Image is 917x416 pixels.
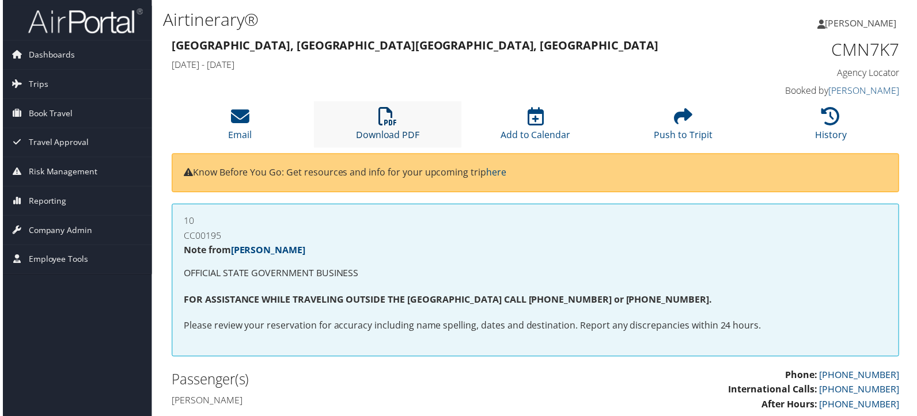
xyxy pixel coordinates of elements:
a: Download PDF [355,114,419,142]
strong: [GEOGRAPHIC_DATA], [GEOGRAPHIC_DATA] [GEOGRAPHIC_DATA], [GEOGRAPHIC_DATA] [170,38,660,54]
h4: [PERSON_NAME] [170,396,527,409]
span: [PERSON_NAME] [827,17,899,29]
h4: Booked by [732,85,901,97]
a: History [817,114,849,142]
span: Trips [26,70,46,99]
strong: Phone: [787,371,819,383]
strong: Note from [182,245,304,258]
h4: 10 [182,217,889,226]
a: [PHONE_NUMBER] [821,371,901,383]
strong: After Hours: [763,400,819,413]
a: Push to Tripit [655,114,714,142]
span: Employee Tools [26,246,86,275]
strong: FOR ASSISTANCE WHILE TRAVELING OUTSIDE THE [GEOGRAPHIC_DATA] CALL [PHONE_NUMBER] or [PHONE_NUMBER]. [182,295,713,307]
a: [PHONE_NUMBER] [821,385,901,398]
p: Please review your reservation for accuracy including name spelling, dates and destination. Repor... [182,320,889,335]
p: Know Before You Go: Get resources and info for your upcoming trip [182,166,889,181]
img: airportal-logo.png [25,7,141,35]
h2: Passenger(s) [170,372,527,391]
p: OFFICIAL STATE GOVERNMENT BUSINESS [182,268,889,283]
a: [PHONE_NUMBER] [821,400,901,413]
h4: Agency Locator [732,67,901,79]
h4: [DATE] - [DATE] [170,59,714,71]
strong: International Calls: [730,385,819,398]
span: Risk Management [26,158,95,187]
a: [PERSON_NAME] [831,85,901,97]
span: Travel Approval [26,129,86,158]
span: Company Admin [26,217,90,246]
a: Email [227,114,251,142]
h1: CMN7K7 [732,38,901,62]
span: Book Travel [26,100,70,128]
h4: CC00195 [182,232,889,241]
a: Add to Calendar [501,114,571,142]
h1: Airtinerary® [161,7,661,32]
span: Reporting [26,188,64,216]
a: here [486,167,506,180]
span: Dashboards [26,41,73,70]
a: [PERSON_NAME] [819,6,910,40]
a: [PERSON_NAME] [229,245,304,258]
